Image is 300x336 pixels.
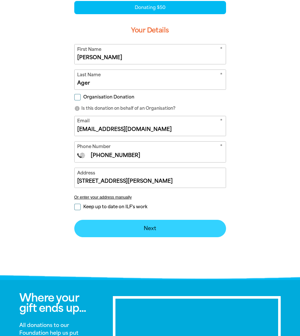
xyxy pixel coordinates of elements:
[83,204,147,210] span: Keep up to date on ILF's work
[74,204,81,210] input: Keep up to date on ILF's work
[74,220,226,237] button: Next
[83,94,134,100] span: Organisation Donation
[74,106,80,111] i: info
[74,1,226,14] div: Donating $50
[74,195,226,200] button: Or enter your address manually
[74,94,81,100] input: Organisation Donation
[74,105,226,112] p: Is this donation on behalf of an Organisation?
[74,21,226,40] h3: Your Details
[19,292,86,314] span: Where your gift ends up...
[220,143,223,151] i: Required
